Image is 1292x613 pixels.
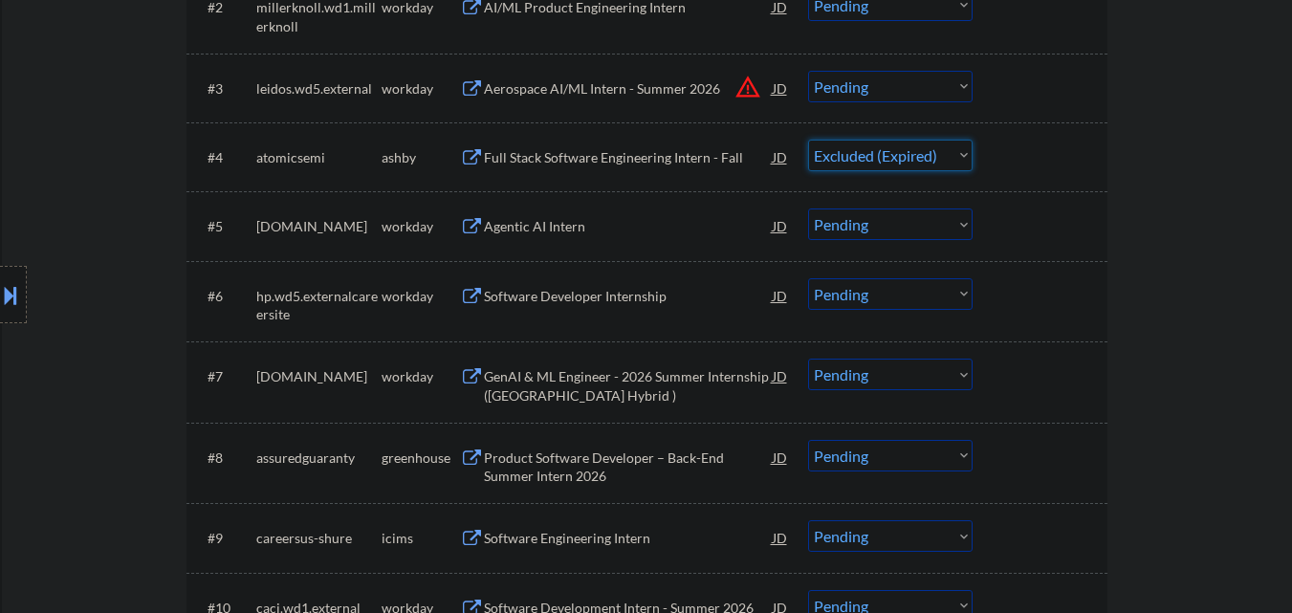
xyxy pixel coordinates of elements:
[484,287,773,306] div: Software Developer Internship
[382,79,460,99] div: workday
[484,449,773,486] div: Product Software Developer – Back-End Summer Intern 2026
[382,287,460,306] div: workday
[382,217,460,236] div: workday
[484,367,773,405] div: GenAI & ML Engineer - 2026 Summer Internship ([GEOGRAPHIC_DATA] Hybrid )
[484,148,773,167] div: Full Stack Software Engineering Intern - Fall
[208,79,241,99] div: #3
[771,440,790,474] div: JD
[484,529,773,548] div: Software Engineering Intern
[382,367,460,386] div: workday
[256,79,382,99] div: leidos.wd5.external
[771,278,790,313] div: JD
[382,148,460,167] div: ashby
[382,529,460,548] div: icims
[771,208,790,243] div: JD
[484,79,773,99] div: Aerospace AI/ML Intern - Summer 2026
[484,217,773,236] div: Agentic AI Intern
[256,529,382,548] div: careersus-shure
[208,529,241,548] div: #9
[771,71,790,105] div: JD
[771,520,790,555] div: JD
[771,359,790,393] div: JD
[734,74,761,100] button: warning_amber
[771,140,790,174] div: JD
[382,449,460,468] div: greenhouse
